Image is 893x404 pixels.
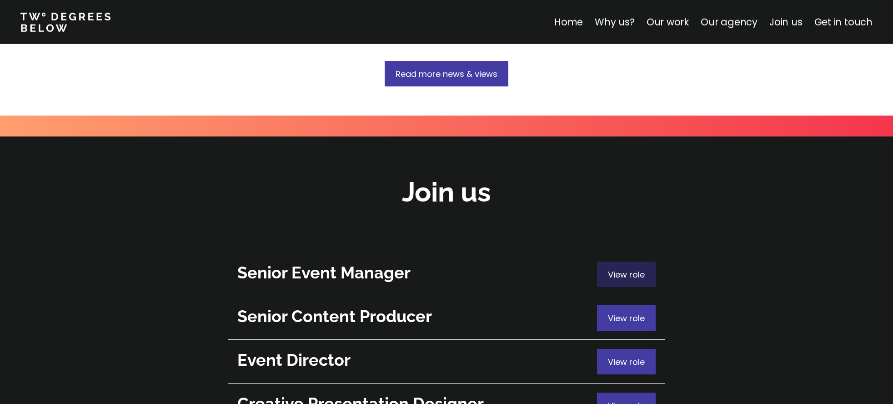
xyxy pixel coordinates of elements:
a: Our agency [701,15,758,29]
h2: Event Director [237,349,592,371]
span: Read more news & views [396,68,497,80]
a: Our work [647,15,689,29]
a: View role [228,340,665,384]
h2: Senior Event Manager [237,262,592,284]
a: Join us [769,15,803,29]
h2: Join us [402,174,491,211]
a: Why us? [595,15,635,29]
a: Get in touch [814,15,873,29]
a: View role [228,252,665,296]
a: Home [554,15,583,29]
span: View role [608,269,645,280]
span: View role [608,313,645,324]
a: Read more news & views [161,61,732,86]
a: View role [228,296,665,340]
h2: Senior Content Producer [237,305,592,328]
span: View role [608,356,645,368]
